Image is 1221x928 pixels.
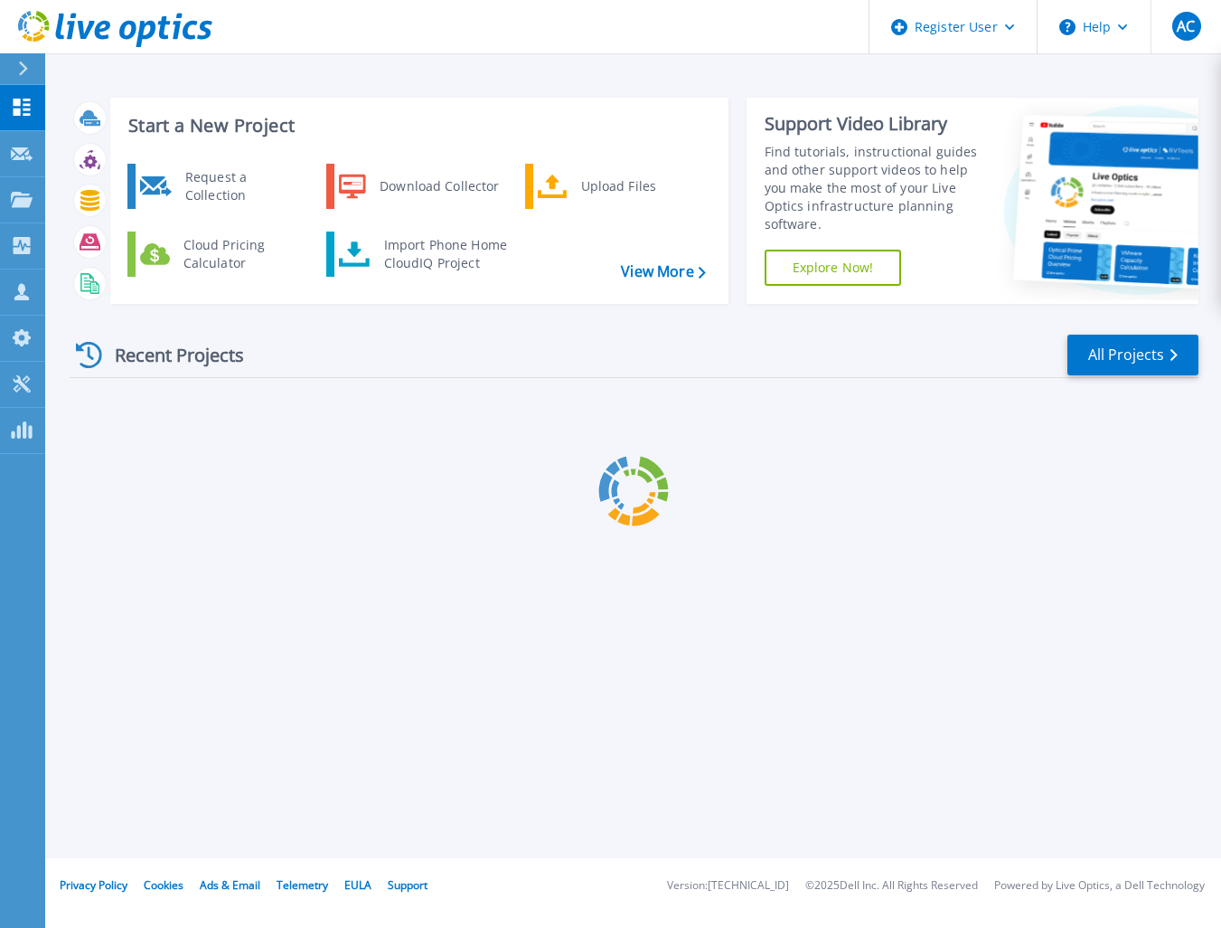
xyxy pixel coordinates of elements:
[805,880,978,892] li: © 2025 Dell Inc. All Rights Reserved
[1177,19,1195,33] span: AC
[326,164,512,209] a: Download Collector
[1067,335,1198,375] a: All Projects
[174,236,308,272] div: Cloud Pricing Calculator
[765,250,902,286] a: Explore Now!
[344,877,371,893] a: EULA
[371,168,507,204] div: Download Collector
[525,164,710,209] a: Upload Files
[176,168,308,204] div: Request a Collection
[128,116,705,136] h3: Start a New Project
[375,236,516,272] div: Import Phone Home CloudIQ Project
[144,877,183,893] a: Cookies
[572,168,706,204] div: Upload Files
[70,333,268,377] div: Recent Projects
[388,877,427,893] a: Support
[127,232,313,277] a: Cloud Pricing Calculator
[200,877,260,893] a: Ads & Email
[621,263,705,280] a: View More
[60,877,127,893] a: Privacy Policy
[765,143,990,233] div: Find tutorials, instructional guides and other support videos to help you make the most of your L...
[667,880,789,892] li: Version: [TECHNICAL_ID]
[127,164,313,209] a: Request a Collection
[994,880,1205,892] li: Powered by Live Optics, a Dell Technology
[765,112,990,136] div: Support Video Library
[277,877,328,893] a: Telemetry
